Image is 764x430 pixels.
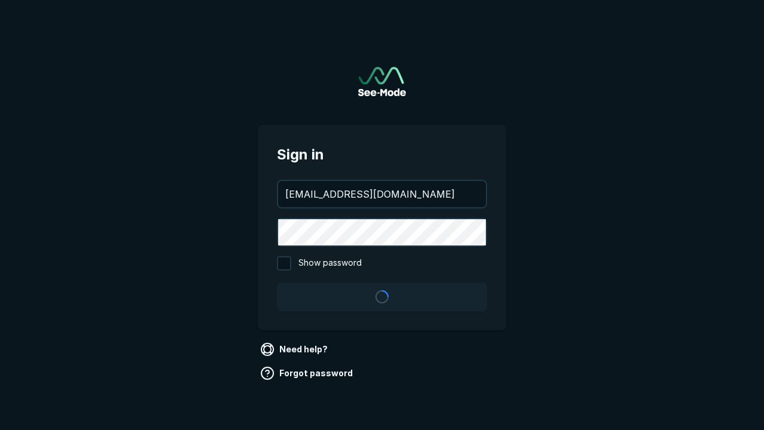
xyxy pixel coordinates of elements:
a: Forgot password [258,364,358,383]
a: Go to sign in [358,67,406,96]
input: your@email.com [278,181,486,207]
a: Need help? [258,340,332,359]
span: Sign in [277,144,487,165]
span: Show password [298,256,362,271]
img: See-Mode Logo [358,67,406,96]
